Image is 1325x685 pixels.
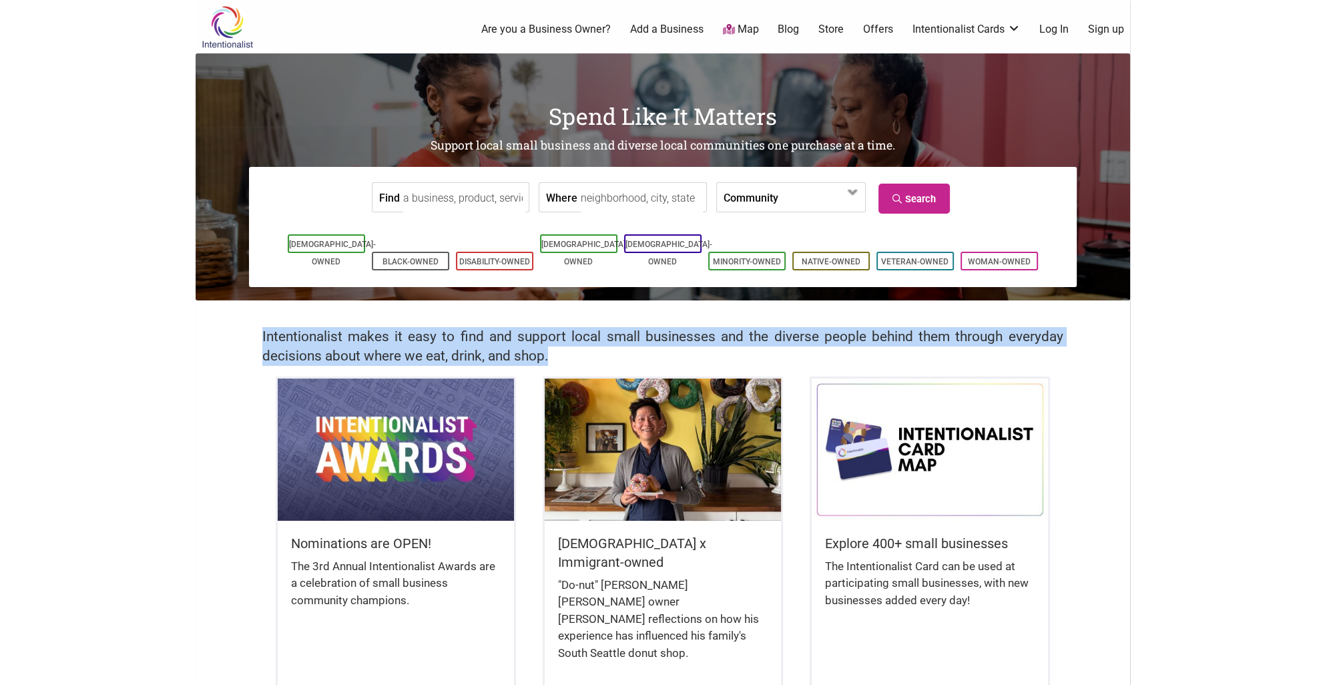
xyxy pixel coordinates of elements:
a: Veteran-Owned [881,257,949,266]
img: Intentionalist Card Map [812,379,1048,520]
a: [DEMOGRAPHIC_DATA]-Owned [289,240,376,266]
a: Offers [863,22,893,37]
a: Are you a Business Owner? [481,22,611,37]
a: Sign up [1088,22,1124,37]
a: [DEMOGRAPHIC_DATA]-Owned [541,240,628,266]
a: Disability-Owned [459,257,530,266]
a: Intentionalist Cards [912,22,1021,37]
img: King Donuts - Hong Chhuor [545,379,781,520]
a: Minority-Owned [713,257,781,266]
a: Black-Owned [382,257,439,266]
input: a business, product, service [403,183,525,213]
h2: Support local small business and diverse local communities one purchase at a time. [196,138,1130,154]
h5: [DEMOGRAPHIC_DATA] x Immigrant-owned [558,534,768,572]
a: Native-Owned [802,257,860,266]
h5: Nominations are OPEN! [291,534,501,553]
div: "Do-nut" [PERSON_NAME] [PERSON_NAME] owner [PERSON_NAME] reflections on how his experience has in... [558,577,768,676]
a: Search [878,184,950,214]
img: Intentionalist [196,5,259,49]
div: The 3rd Annual Intentionalist Awards are a celebration of small business community champions. [291,558,501,623]
label: Community [724,183,778,212]
a: Store [818,22,844,37]
a: [DEMOGRAPHIC_DATA]-Owned [625,240,712,266]
h1: Spend Like It Matters [196,100,1130,132]
label: Find [379,183,400,212]
div: The Intentionalist Card can be used at participating small businesses, with new businesses added ... [825,558,1035,623]
a: Map [722,22,758,37]
img: Intentionalist Awards [278,379,514,520]
a: Add a Business [630,22,704,37]
label: Where [546,183,577,212]
input: neighborhood, city, state [581,183,703,213]
a: Woman-Owned [968,257,1031,266]
h2: Intentionalist makes it easy to find and support local small businesses and the diverse people be... [262,327,1063,366]
a: Log In [1039,22,1069,37]
a: Blog [778,22,799,37]
h5: Explore 400+ small businesses [825,534,1035,553]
